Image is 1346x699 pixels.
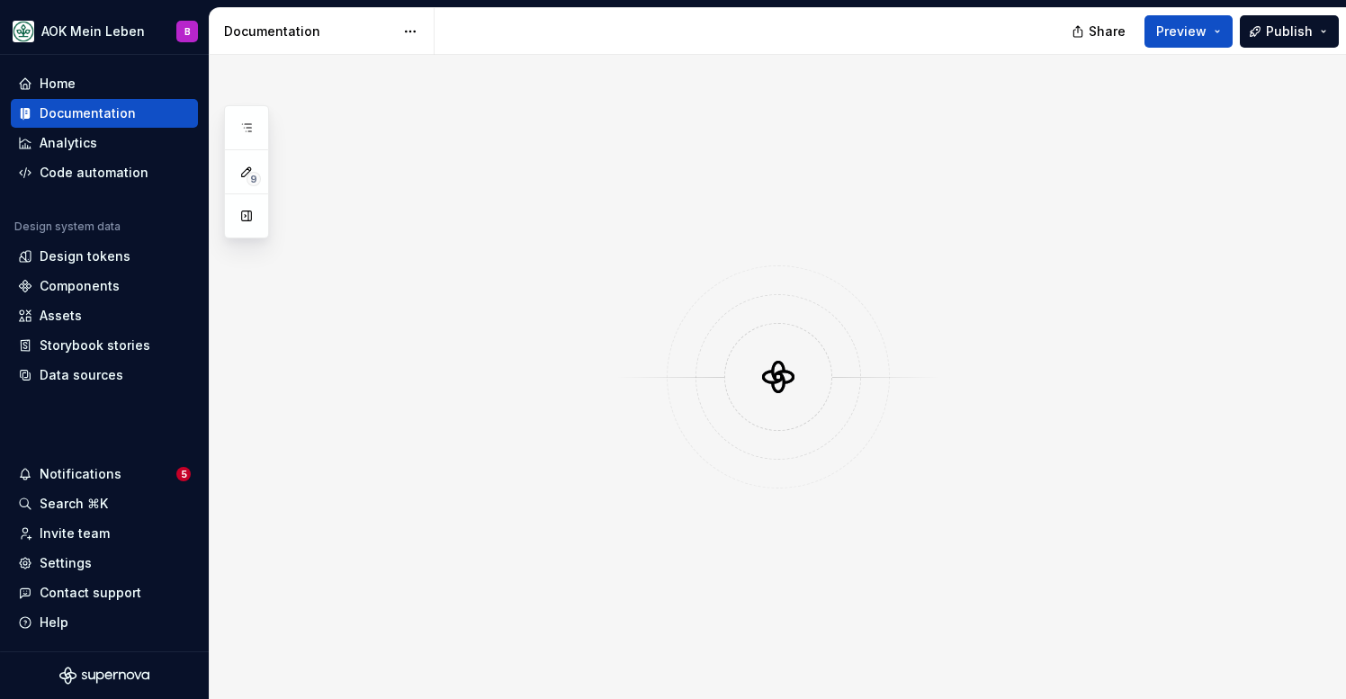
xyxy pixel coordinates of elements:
div: Documentation [40,104,136,122]
div: Notifications [40,465,121,483]
button: Help [11,608,198,637]
div: Components [40,277,120,295]
button: Share [1063,15,1137,48]
div: Storybook stories [40,336,150,354]
button: Preview [1144,15,1233,48]
div: Help [40,614,68,632]
button: Notifications5 [11,460,198,488]
div: AOK Mein Leben [41,22,145,40]
div: Analytics [40,134,97,152]
span: 5 [176,467,191,481]
a: Data sources [11,361,198,390]
a: Settings [11,549,198,578]
div: Design system data [14,220,121,234]
span: Share [1089,22,1126,40]
a: Invite team [11,519,198,548]
button: AOK Mein LebenB [4,12,205,50]
a: Code automation [11,158,198,187]
div: Search ⌘K [40,495,108,513]
a: Documentation [11,99,198,128]
a: Analytics [11,129,198,157]
img: df5db9ef-aba0-4771-bf51-9763b7497661.png [13,21,34,42]
div: Home [40,75,76,93]
svg: Supernova Logo [59,667,149,685]
a: Storybook stories [11,331,198,360]
span: Publish [1266,22,1313,40]
a: Home [11,69,198,98]
div: Code automation [40,164,148,182]
button: Contact support [11,578,198,607]
div: Invite team [40,524,110,542]
a: Design tokens [11,242,198,271]
div: Documentation [224,22,394,40]
button: Search ⌘K [11,489,198,518]
div: Design tokens [40,247,130,265]
span: Preview [1156,22,1207,40]
button: Publish [1240,15,1339,48]
div: Assets [40,307,82,325]
a: Assets [11,301,198,330]
div: Data sources [40,366,123,384]
div: Contact support [40,584,141,602]
div: B [184,24,191,39]
span: 9 [247,172,261,186]
div: Settings [40,554,92,572]
a: Components [11,272,198,300]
